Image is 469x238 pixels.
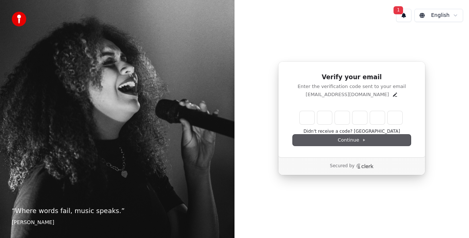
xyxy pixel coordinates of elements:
[338,137,366,143] span: Continue
[396,9,411,22] button: 1
[330,163,354,169] p: Secured by
[293,73,411,82] h1: Verify your email
[394,6,403,14] span: 1
[12,206,223,216] p: “ Where words fail, music speaks. ”
[370,111,385,124] input: Digit 5
[303,129,400,135] button: Didn't receive a code? [GEOGRAPHIC_DATA]
[12,219,223,226] footer: [PERSON_NAME]
[12,12,26,26] img: youka
[388,111,402,124] input: Digit 6
[293,83,411,90] p: Enter the verification code sent to your email
[300,111,314,124] input: Enter verification code. Digit 1
[293,135,411,146] button: Continue
[335,111,350,124] input: Digit 3
[298,110,404,126] div: Verification code input
[352,111,367,124] input: Digit 4
[356,164,374,169] a: Clerk logo
[392,92,398,98] button: Edit
[306,91,389,98] p: [EMAIL_ADDRESS][DOMAIN_NAME]
[317,111,332,124] input: Digit 2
